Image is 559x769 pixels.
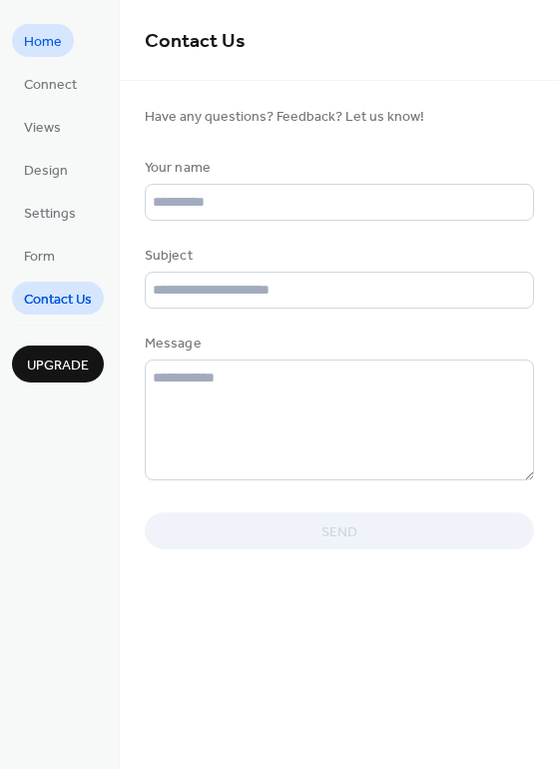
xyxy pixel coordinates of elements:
span: Design [24,161,68,182]
div: Subject [145,246,530,267]
a: Settings [12,196,88,229]
span: Contact Us [24,290,92,311]
span: Settings [24,204,76,225]
a: Home [12,24,74,57]
a: Contact Us [12,282,104,315]
a: Views [12,110,73,143]
div: Message [145,334,530,355]
span: Connect [24,75,77,96]
div: Your name [145,158,530,179]
span: Views [24,118,61,139]
button: Upgrade [12,346,104,383]
span: Upgrade [27,356,89,377]
a: Connect [12,67,89,100]
a: Design [12,153,80,186]
a: Form [12,239,67,272]
span: Contact Us [145,22,246,61]
span: Have any questions? Feedback? Let us know! [145,107,534,128]
span: Form [24,247,55,268]
span: Home [24,32,62,53]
